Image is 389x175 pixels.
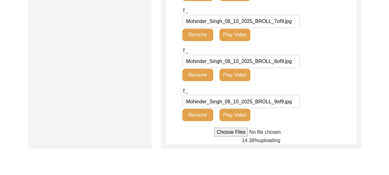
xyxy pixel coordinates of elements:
[219,69,250,81] button: Play Video
[259,137,280,143] span: uploading
[182,29,213,41] button: Rename
[242,137,259,143] span: 14.38%
[182,88,188,93] span: T_
[219,109,250,121] button: Play Video
[182,8,188,13] span: T_
[219,29,250,41] button: Play Video
[182,109,213,121] button: Rename
[182,69,213,81] button: Rename
[182,48,188,53] span: T_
